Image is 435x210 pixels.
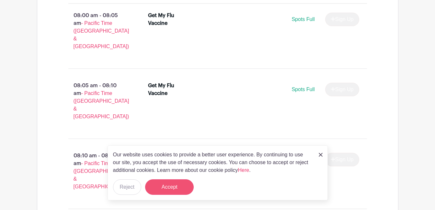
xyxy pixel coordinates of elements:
[74,20,129,49] span: - Pacific Time ([GEOGRAPHIC_DATA] & [GEOGRAPHIC_DATA])
[145,179,194,195] button: Accept
[148,12,193,27] div: Get My Flu Vaccine
[292,87,315,92] span: Spots Full
[58,79,138,123] p: 08:05 am - 08:10 am
[58,149,138,193] p: 08:10 am - 08:15 am
[74,90,129,119] span: - Pacific Time ([GEOGRAPHIC_DATA] & [GEOGRAPHIC_DATA])
[238,167,249,173] a: Here
[319,153,323,157] img: close_button-5f87c8562297e5c2d7936805f587ecaba9071eb48480494691a3f1689db116b3.svg
[58,9,138,53] p: 08:00 am - 08:05 am
[113,151,312,174] p: Our website uses cookies to provide a better user experience. By continuing to use our site, you ...
[74,161,129,189] span: - Pacific Time ([GEOGRAPHIC_DATA] & [GEOGRAPHIC_DATA])
[148,82,193,97] div: Get My Flu Vaccine
[292,16,315,22] span: Spots Full
[113,179,141,195] button: Reject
